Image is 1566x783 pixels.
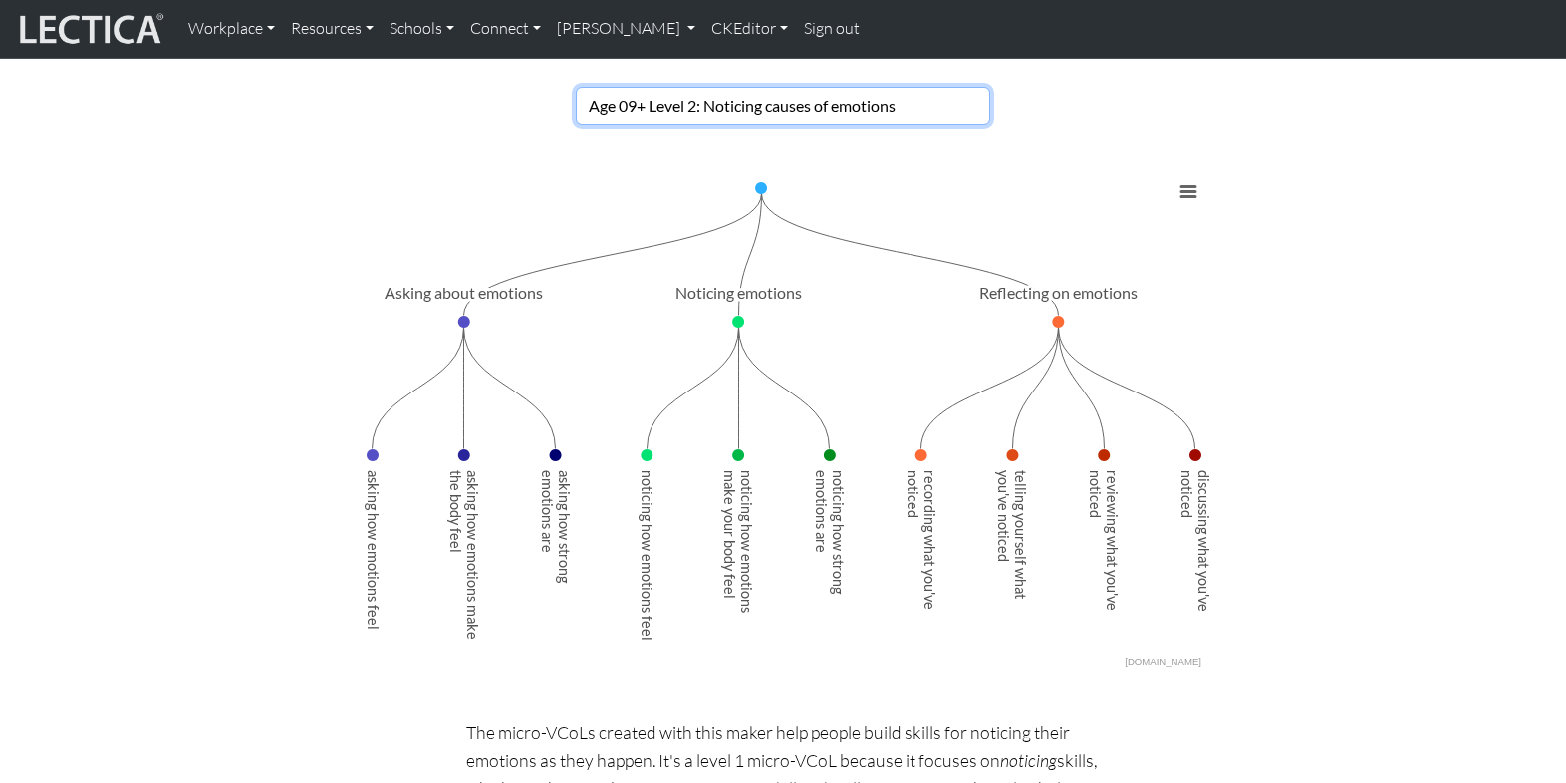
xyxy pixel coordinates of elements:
[15,10,164,48] img: lecticalive
[550,449,562,461] path: asking how strong emotions are, value: 0.
[905,469,938,481] span: recording what you've noticed
[824,449,836,461] path: noticing how strongemotions are, value: 0.
[675,283,802,302] text: Noticing emotions
[813,469,847,481] span: noticing how strong emotions are
[385,283,543,302] text: Asking about emotions
[1087,469,1121,481] span: reviewing what you've noticed
[539,469,573,481] span: asking how strong emotions are
[995,469,1029,481] span: telling yourself what you've noticed
[447,469,481,481] span: asking how emotions make the body feel
[367,449,379,461] path: asking how emotions feel, value: 0.
[365,469,382,481] span: asking how emotions feel
[979,283,1138,302] text: Reflecting on emotions
[1052,316,1064,328] path: Reflecting on emotions, value: 0.
[796,8,868,50] a: Sign out
[382,8,462,50] a: Schools
[755,182,767,194] path: 0.0, value: 0.
[1098,449,1110,461] path: reviewing what you'venoticed, value: 0.
[283,8,382,50] a: Resources
[915,449,927,461] path: recording what you'venoticed, value: 0.
[639,469,655,481] span: noticing how emotions feel
[462,8,549,50] a: Connect
[732,449,744,461] path: noticing how emotionsmake your body feel, value: 0.
[732,316,744,328] path: Noticing emotions, value: 0.
[458,316,470,328] path: Asking about emotions, value: 0.
[1125,656,1201,667] text: Chart credits: Highcharts.com
[1000,749,1057,771] em: noticing
[1006,449,1018,461] path: telling yourself whatyou've noticed, value: 0.
[641,449,652,461] path: noticing how emotions feel, value: 0.
[458,449,470,461] path: asking how emotions makethe body feel, value: 0.
[703,8,796,50] a: CKEditor
[180,8,283,50] a: Workplace
[1189,449,1201,461] path: discussing what you'venoticed, value: 0.
[357,172,1211,670] svg: Interactive chart
[1178,469,1212,481] span: discussing what you've noticed
[549,8,703,50] a: [PERSON_NAME]
[1174,178,1202,206] button: View chart menu, Chart
[345,172,1221,670] div: Chart. Highcharts interactive chart.
[721,469,755,481] span: noticing how emotions make your body feel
